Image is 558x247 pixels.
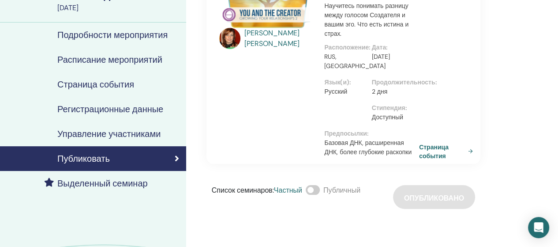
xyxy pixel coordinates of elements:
[57,79,134,90] font: Страница события
[324,53,386,70] font: RUS, [GEOGRAPHIC_DATA]
[212,186,273,195] font: Список семинаров
[435,78,437,86] font: :
[324,129,367,137] font: Предпосылки
[57,128,161,140] font: Управление участниками
[372,53,390,61] font: [DATE]
[244,39,300,48] font: [PERSON_NAME]
[419,143,449,160] font: Страница события
[386,43,388,51] font: :
[57,29,168,41] font: Подробности мероприятия
[349,78,351,86] font: :
[324,87,347,95] font: Русский
[419,142,476,160] a: Страница события
[57,3,79,12] font: [DATE]
[324,2,408,38] font: Научитесь понимать разницу между голосом Создателя и вашим эго. Что есть истина и страх.
[372,113,403,121] font: Доступный
[372,43,386,51] font: Дата
[324,43,369,51] font: Расположение
[244,28,315,49] a: [PERSON_NAME] [PERSON_NAME]
[324,78,349,86] font: Язык(и)
[274,186,302,195] font: Частный
[324,139,412,156] font: Базовая ДНК, расширенная ДНК, более глубокие раскопки
[367,129,369,137] font: :
[372,87,387,95] font: 2 дня
[57,153,110,164] font: Публиковать
[57,54,162,65] font: Расписание мероприятий
[244,28,300,38] font: [PERSON_NAME]
[405,104,407,112] font: :
[528,217,549,238] div: Открытый Интерком Мессенджер
[57,103,163,115] font: Регистрационные данные
[372,104,405,112] font: Стипендия
[372,78,435,86] font: Продолжительность
[369,43,371,51] font: :
[273,186,274,195] font: :
[57,178,148,189] font: Выделенный семинар
[323,186,360,195] font: Публичный
[219,28,240,49] img: default.jpg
